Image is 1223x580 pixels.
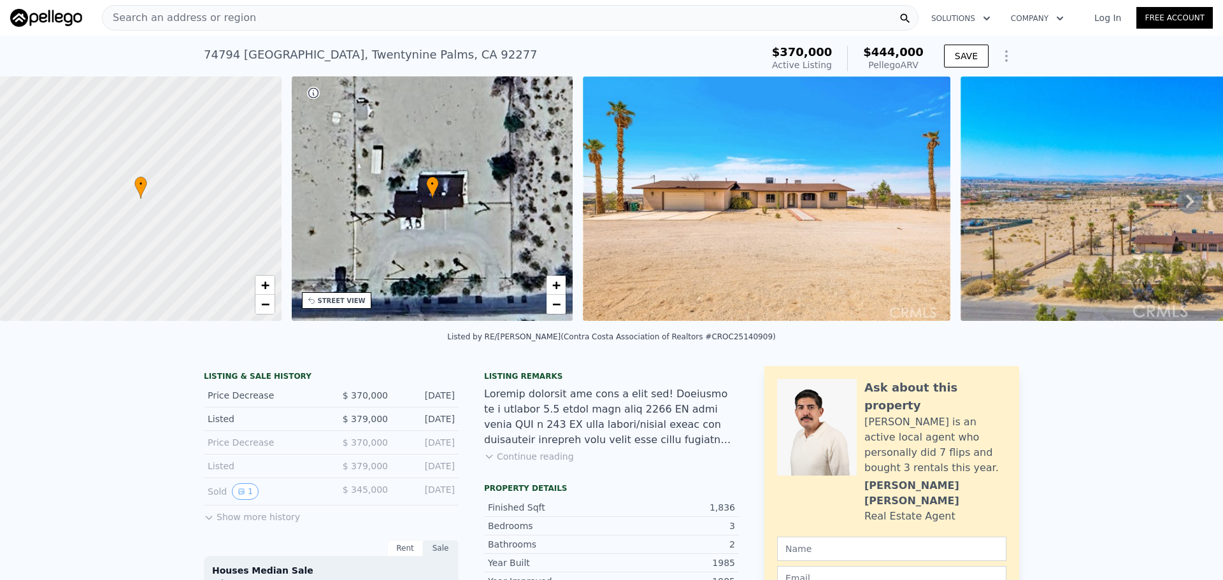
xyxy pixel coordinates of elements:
span: $ 345,000 [343,485,388,495]
div: Rent [387,540,423,556]
div: • [134,176,147,199]
div: [DATE] [398,436,455,449]
div: STREET VIEW [318,296,366,306]
div: 1985 [611,556,735,569]
div: LISTING & SALE HISTORY [204,371,459,384]
div: Pellego ARV [863,59,924,71]
div: [PERSON_NAME] is an active local agent who personally did 7 flips and bought 3 rentals this year. [864,414,1006,476]
div: Houses Median Sale [212,564,450,577]
a: Free Account [1136,7,1213,29]
div: Price Decrease [208,389,321,402]
div: Real Estate Agent [864,509,955,524]
div: Sale [423,540,459,556]
div: [DATE] [398,460,455,472]
button: Company [1001,7,1074,30]
span: + [552,277,561,293]
span: $370,000 [772,45,833,59]
div: Listed [208,413,321,425]
button: Continue reading [484,450,574,463]
button: Show more history [204,506,300,523]
div: Bedrooms [488,520,611,532]
div: [DATE] [398,389,455,402]
div: 1,836 [611,501,735,514]
div: • [426,176,439,199]
div: Loremip dolorsit ame cons a elit sed! Doeiusmo te i utlabor 5.5 etdol magn aliq 2266 EN admi veni... [484,386,739,448]
span: Search an address or region [103,10,256,25]
a: Zoom out [547,295,566,314]
div: Ask about this property [864,379,1006,414]
div: Listing remarks [484,371,739,381]
span: $ 379,000 [343,461,388,471]
span: Active Listing [772,60,832,70]
span: $ 379,000 [343,414,388,424]
a: Log In [1079,11,1136,24]
div: Property details [484,483,739,493]
input: Name [777,537,1006,561]
div: 74794 [GEOGRAPHIC_DATA] , Twentynine Palms , CA 92277 [204,46,538,64]
span: − [552,296,561,312]
div: [DATE] [398,413,455,425]
a: Zoom in [547,276,566,295]
button: SAVE [944,45,989,67]
button: Show Options [994,43,1019,69]
img: Sale: 166829355 Parcel: 14055323 [583,76,950,321]
a: Zoom in [255,276,275,295]
div: Finished Sqft [488,501,611,514]
span: − [261,296,269,312]
div: 3 [611,520,735,532]
div: Price Decrease [208,436,321,449]
div: Bathrooms [488,538,611,551]
div: [DATE] [398,483,455,500]
span: $ 370,000 [343,390,388,400]
div: Sold [208,483,321,500]
div: Year Built [488,556,611,569]
span: • [426,178,439,190]
span: • [134,178,147,190]
button: Solutions [921,7,1001,30]
div: Listed by RE/[PERSON_NAME] (Contra Costa Association of Realtors #CROC25140909) [447,332,775,341]
span: $444,000 [863,45,924,59]
div: [PERSON_NAME] [PERSON_NAME] [864,478,1006,509]
div: Listed [208,460,321,472]
span: $ 370,000 [343,437,388,448]
a: Zoom out [255,295,275,314]
img: Pellego [10,9,82,27]
div: 2 [611,538,735,551]
button: View historical data [232,483,259,500]
span: + [261,277,269,293]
